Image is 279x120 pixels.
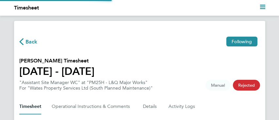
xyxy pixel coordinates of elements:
[232,39,252,44] span: Following
[26,38,38,46] span: Back
[226,37,257,46] button: Following
[19,80,153,91] div: "Assistant Site Manager WC" at "PM25H - L&Q Major Works"
[19,37,38,45] button: Back
[52,99,132,114] button: Operational Instructions & Comments
[19,57,95,65] h2: [PERSON_NAME] Timesheet
[19,99,41,114] button: Timesheet
[19,65,95,78] h1: [DATE] - [DATE]
[168,99,196,114] button: Activity Logs
[143,99,158,114] button: Details
[19,85,153,91] div: For "Wates Property Services Ltd (South Planned Maintenance)"
[14,4,39,12] li: Timesheet
[206,80,230,91] span: This timesheet was manually created.
[233,80,260,91] span: This timesheet has been rejected.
